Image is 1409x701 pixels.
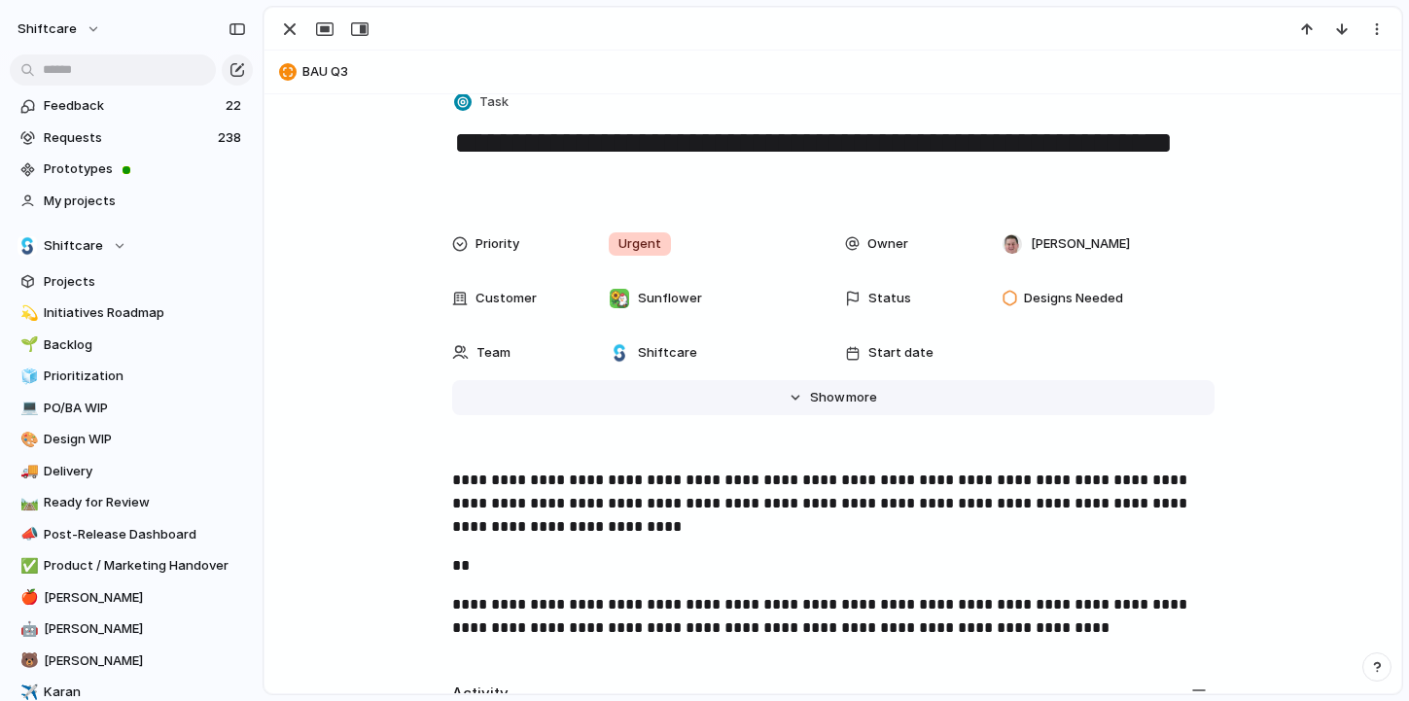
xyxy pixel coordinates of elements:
a: 🤖[PERSON_NAME] [10,614,253,644]
span: [PERSON_NAME] [44,619,246,639]
button: Task [450,88,514,117]
button: 📣 [18,525,37,544]
button: 🍎 [18,588,37,608]
span: Priority [476,234,519,254]
div: 🎨 [20,429,34,451]
div: 🤖 [20,618,34,641]
a: My projects [10,187,253,216]
button: 💫 [18,303,37,323]
span: My projects [44,192,246,211]
span: Owner [867,234,908,254]
div: 🍎 [20,586,34,609]
a: 💫Initiatives Roadmap [10,298,253,328]
span: Design WIP [44,430,246,449]
span: Urgent [618,234,661,254]
span: Customer [476,289,537,308]
span: BAU Q3 [302,62,1392,82]
span: more [846,388,877,407]
div: 🧊 [20,366,34,388]
button: 🧊 [18,367,37,386]
button: ✅ [18,556,37,576]
a: 🛤️Ready for Review [10,488,253,517]
span: Ready for Review [44,493,246,512]
a: 💻PO/BA WIP [10,394,253,423]
span: Backlog [44,335,246,355]
a: Prototypes [10,155,253,184]
span: Prioritization [44,367,246,386]
span: [PERSON_NAME] [1031,234,1130,254]
a: 🚚Delivery [10,457,253,486]
span: PO/BA WIP [44,399,246,418]
div: 📣 [20,523,34,545]
a: Requests238 [10,123,253,153]
span: Shiftcare [638,343,697,363]
span: Delivery [44,462,246,481]
span: Start date [868,343,933,363]
span: Post-Release Dashboard [44,525,246,544]
a: 📣Post-Release Dashboard [10,520,253,549]
a: 🐻[PERSON_NAME] [10,647,253,676]
button: 🚚 [18,462,37,481]
div: 🛤️ [20,492,34,514]
span: Sunflower [638,289,702,308]
span: Product / Marketing Handover [44,556,246,576]
span: Initiatives Roadmap [44,303,246,323]
div: 💻 [20,397,34,419]
button: 💻 [18,399,37,418]
span: shiftcare [18,19,77,39]
span: Prototypes [44,159,246,179]
button: Shiftcare [10,231,253,261]
span: Requests [44,128,212,148]
span: Projects [44,272,246,292]
span: Task [479,92,509,112]
button: 🛤️ [18,493,37,512]
div: 🐻 [20,649,34,672]
a: 🎨Design WIP [10,425,253,454]
span: 22 [226,96,245,116]
a: 🍎[PERSON_NAME] [10,583,253,613]
span: Show [810,388,845,407]
button: 🤖 [18,619,37,639]
button: 🎨 [18,430,37,449]
a: Projects [10,267,253,297]
button: shiftcare [9,14,111,45]
span: [PERSON_NAME] [44,651,246,671]
span: Feedback [44,96,220,116]
a: ✅Product / Marketing Handover [10,551,253,580]
span: Team [476,343,511,363]
button: 🐻 [18,651,37,671]
span: Shiftcare [44,236,103,256]
button: Showmore [452,380,1215,415]
button: 🌱 [18,335,37,355]
span: 238 [218,128,245,148]
div: 💫 [20,302,34,325]
div: 🚚 [20,460,34,482]
a: Feedback22 [10,91,253,121]
span: Status [868,289,911,308]
div: ✅ [20,555,34,578]
a: 🧊Prioritization [10,362,253,391]
a: 🌱Backlog [10,331,253,360]
div: 🌱 [20,333,34,356]
span: Designs Needed [1024,289,1123,308]
span: [PERSON_NAME] [44,588,246,608]
button: BAU Q3 [273,56,1392,88]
